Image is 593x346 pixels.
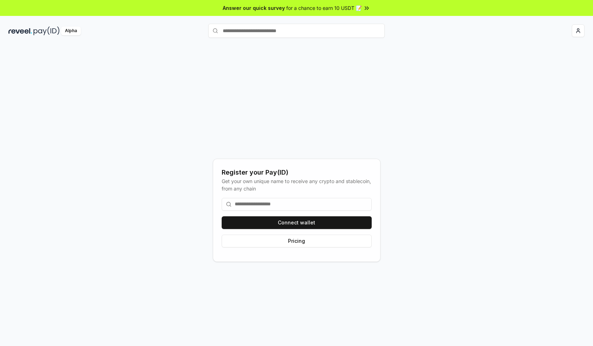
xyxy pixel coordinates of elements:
[222,168,372,177] div: Register your Pay(ID)
[34,27,60,35] img: pay_id
[222,216,372,229] button: Connect wallet
[222,177,372,192] div: Get your own unique name to receive any crypto and stablecoin, from any chain
[222,235,372,247] button: Pricing
[61,27,81,35] div: Alpha
[223,4,285,12] span: Answer our quick survey
[286,4,362,12] span: for a chance to earn 10 USDT 📝
[8,27,32,35] img: reveel_dark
